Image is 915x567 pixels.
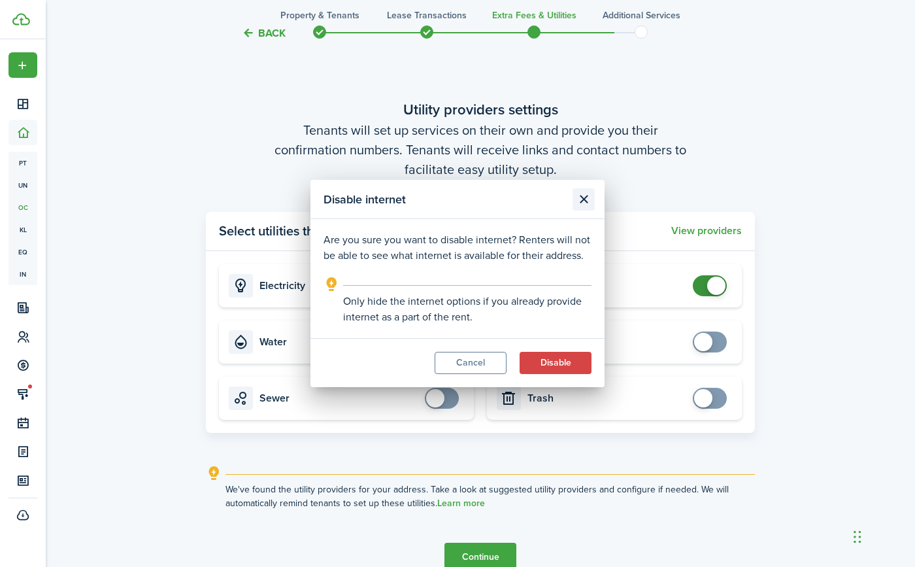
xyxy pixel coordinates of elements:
modal-title: Disable internet [324,186,569,212]
button: Close modal [573,188,595,211]
explanation-description: Only hide the internet options if you already provide internet as a part of the rent. [343,294,591,325]
div: Drag [854,517,861,557]
button: Disable [520,352,591,374]
p: Are you sure you want to disable internet? Renters will not be able to see what internet is avail... [324,232,591,264]
iframe: Chat Widget [850,504,915,567]
i: outline [324,277,340,292]
button: Cancel [435,352,507,374]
